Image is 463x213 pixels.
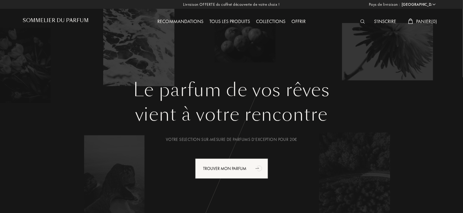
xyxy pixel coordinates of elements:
img: search_icn_white.svg [360,19,365,24]
a: Tous les produits [206,18,253,25]
div: Recommandations [154,18,206,26]
div: Tous les produits [206,18,253,26]
a: Offrir [288,18,309,25]
div: Trouver mon parfum [195,158,268,179]
div: Offrir [288,18,309,26]
a: Sommelier du Parfum [23,18,89,26]
a: S'inscrire [371,18,399,25]
div: vient à votre rencontre [27,101,436,128]
a: Recommandations [154,18,206,25]
img: cart_white.svg [408,18,413,24]
h1: Sommelier du Parfum [23,18,89,23]
div: animation [253,162,265,174]
span: Pays de livraison : [369,2,400,8]
h1: Le parfum de vos rêves [27,79,436,101]
a: Trouver mon parfumanimation [191,158,273,179]
span: Panier ( 0 ) [416,18,437,25]
a: Collections [253,18,288,25]
div: Votre selection sur-mesure de parfums d’exception pour 20€ [27,136,436,143]
div: S'inscrire [371,18,399,26]
div: Collections [253,18,288,26]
